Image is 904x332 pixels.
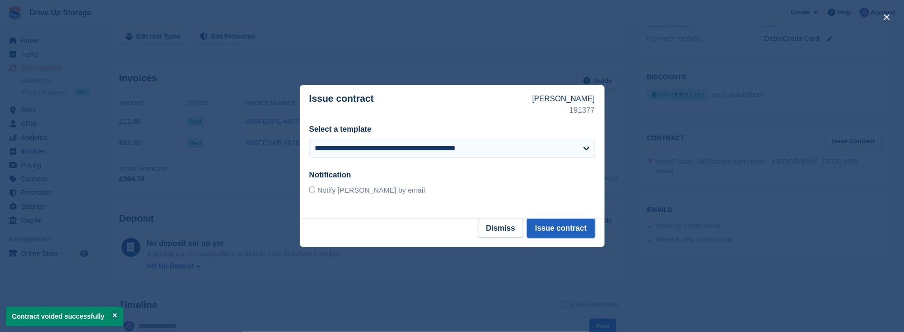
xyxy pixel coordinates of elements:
button: Dismiss [478,219,523,238]
input: Notify [PERSON_NAME] by email [309,186,316,193]
label: Notification [309,171,351,179]
button: Issue contract [527,219,595,238]
button: close [879,10,894,25]
label: Select a template [309,125,372,133]
p: Issue contract [309,93,532,116]
p: Contract voided successfully [6,307,123,326]
p: 191377 [532,105,595,116]
p: [PERSON_NAME] [532,93,595,105]
span: Notify [PERSON_NAME] by email [318,186,425,194]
